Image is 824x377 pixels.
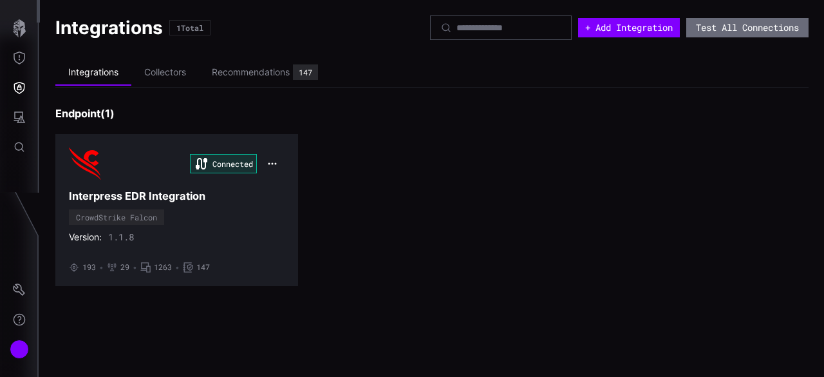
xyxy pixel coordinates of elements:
span: • [175,262,180,273]
div: 1 Total [176,24,203,32]
span: 147 [196,262,210,273]
li: Integrations [55,60,131,86]
img: CrowdStrike Falcon [69,148,101,180]
span: 29 [120,262,129,273]
span: • [99,262,104,273]
span: • [133,262,137,273]
div: CrowdStrike Falcon [76,213,157,221]
span: 1.1.8 [108,231,134,243]
h3: Interpress EDR Integration [69,189,285,203]
h3: Endpoint ( 1 ) [55,107,809,121]
span: Version: [69,231,102,243]
span: 193 [82,262,96,273]
h1: Integrations [55,16,163,39]
div: 147 [299,68,312,76]
button: Test All Connections [686,18,809,37]
div: Connected [190,154,257,173]
li: Collectors [131,60,199,85]
button: + Add Integration [578,18,680,37]
div: Recommendations [212,66,290,78]
span: 1263 [154,262,172,273]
